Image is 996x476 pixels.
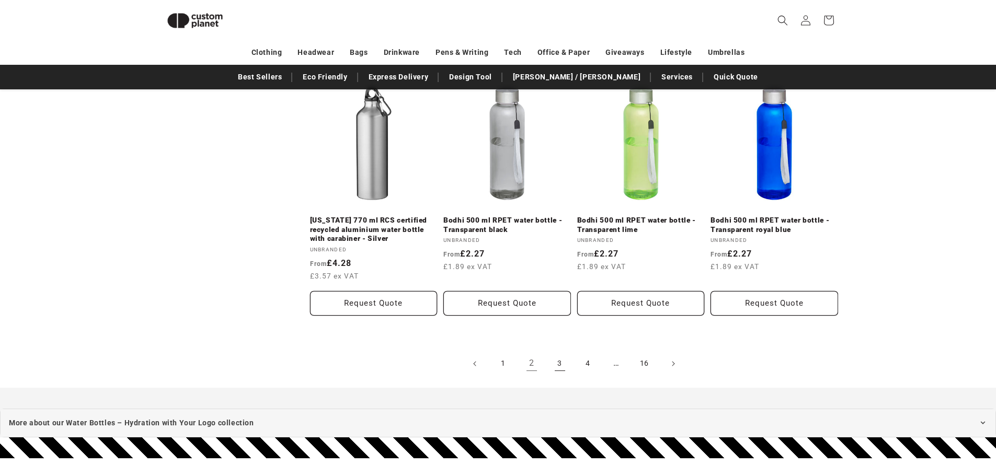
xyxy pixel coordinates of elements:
a: Clothing [251,43,282,62]
a: Bodhi 500 ml RPET water bottle - Transparent black [443,216,571,234]
a: Eco Friendly [297,68,352,86]
button: Request Quote [711,291,838,316]
span: … [605,352,628,375]
a: Quick Quote [708,68,763,86]
a: Office & Paper [537,43,590,62]
a: Page 3 [548,352,571,375]
a: Design Tool [444,68,497,86]
a: Previous page [464,352,487,375]
a: Giveaways [605,43,644,62]
a: Next page [661,352,684,375]
a: Drinkware [384,43,420,62]
a: Lifestyle [660,43,692,62]
a: Best Sellers [233,68,287,86]
a: Page 4 [577,352,600,375]
img: Custom Planet [158,4,232,37]
a: Tech [504,43,521,62]
button: Request Quote [577,291,705,316]
a: Headwear [297,43,334,62]
a: Umbrellas [708,43,745,62]
a: Bodhi 500 ml RPET water bottle - Transparent royal blue [711,216,838,234]
span: More about our Water Bottles – Hydration with Your Logo collection [9,416,254,429]
iframe: Chat Widget [821,363,996,476]
a: Page 1 [492,352,515,375]
a: Express Delivery [363,68,434,86]
a: [US_STATE] 770 ml RCS certified recycled aluminium water bottle with carabiner - Silver [310,216,438,243]
a: Bodhi 500 ml RPET water bottle - Transparent lime [577,216,705,234]
button: Request Quote [310,291,438,316]
a: Services [656,68,698,86]
a: Page 16 [633,352,656,375]
a: Page 2 [520,352,543,375]
summary: Search [771,9,794,32]
a: Pens & Writing [436,43,488,62]
a: Bags [350,43,368,62]
a: [PERSON_NAME] / [PERSON_NAME] [508,68,646,86]
nav: Pagination [310,352,838,375]
button: Request Quote [443,291,571,316]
